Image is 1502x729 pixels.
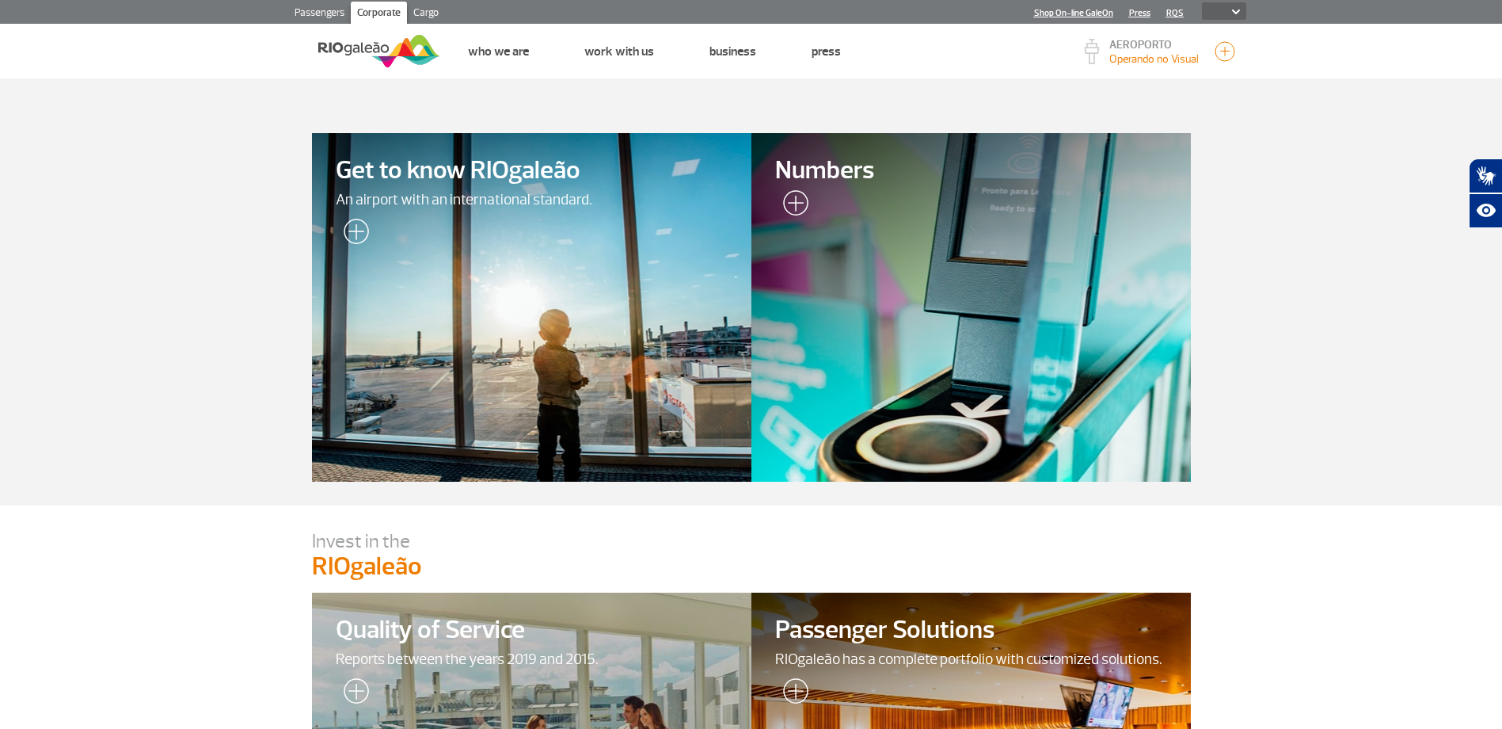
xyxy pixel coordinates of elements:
a: Press [812,44,841,59]
span: Passenger Solutions [775,616,1167,644]
a: Work with us [584,44,654,59]
a: Who we are [468,44,529,59]
p: Invest in the [312,529,1191,553]
a: Corporate [351,2,407,27]
img: leia-mais [775,190,808,222]
img: leia-mais [775,678,808,710]
img: leia-mais [336,219,369,250]
span: An airport with an international standard. [336,190,728,209]
p: RIOgaleão [312,553,1191,580]
a: Passengers [288,2,351,27]
a: Shop On-line GaleOn [1034,8,1113,18]
a: RQS [1166,8,1184,18]
button: Abrir tradutor de língua de sinais. [1469,158,1502,193]
p: Visibilidade de 10000m [1109,51,1199,67]
a: Numbers [751,133,1191,482]
a: Business [709,44,756,59]
button: Abrir recursos assistivos. [1469,193,1502,228]
span: Numbers [775,157,1167,185]
span: Reports between the years 2019 and 2015. [336,650,728,669]
p: AEROPORTO [1109,40,1199,51]
a: Cargo [407,2,445,27]
span: Quality of Service [336,616,728,644]
span: RIOgaleão has a complete portfolio with customized solutions. [775,650,1167,669]
img: leia-mais [336,678,369,710]
a: Press [1129,8,1150,18]
div: Plugin de acessibilidade da Hand Talk. [1469,158,1502,228]
a: Get to know RIOgaleãoAn airport with an international standard. [312,133,751,482]
span: Get to know RIOgaleão [336,157,728,185]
